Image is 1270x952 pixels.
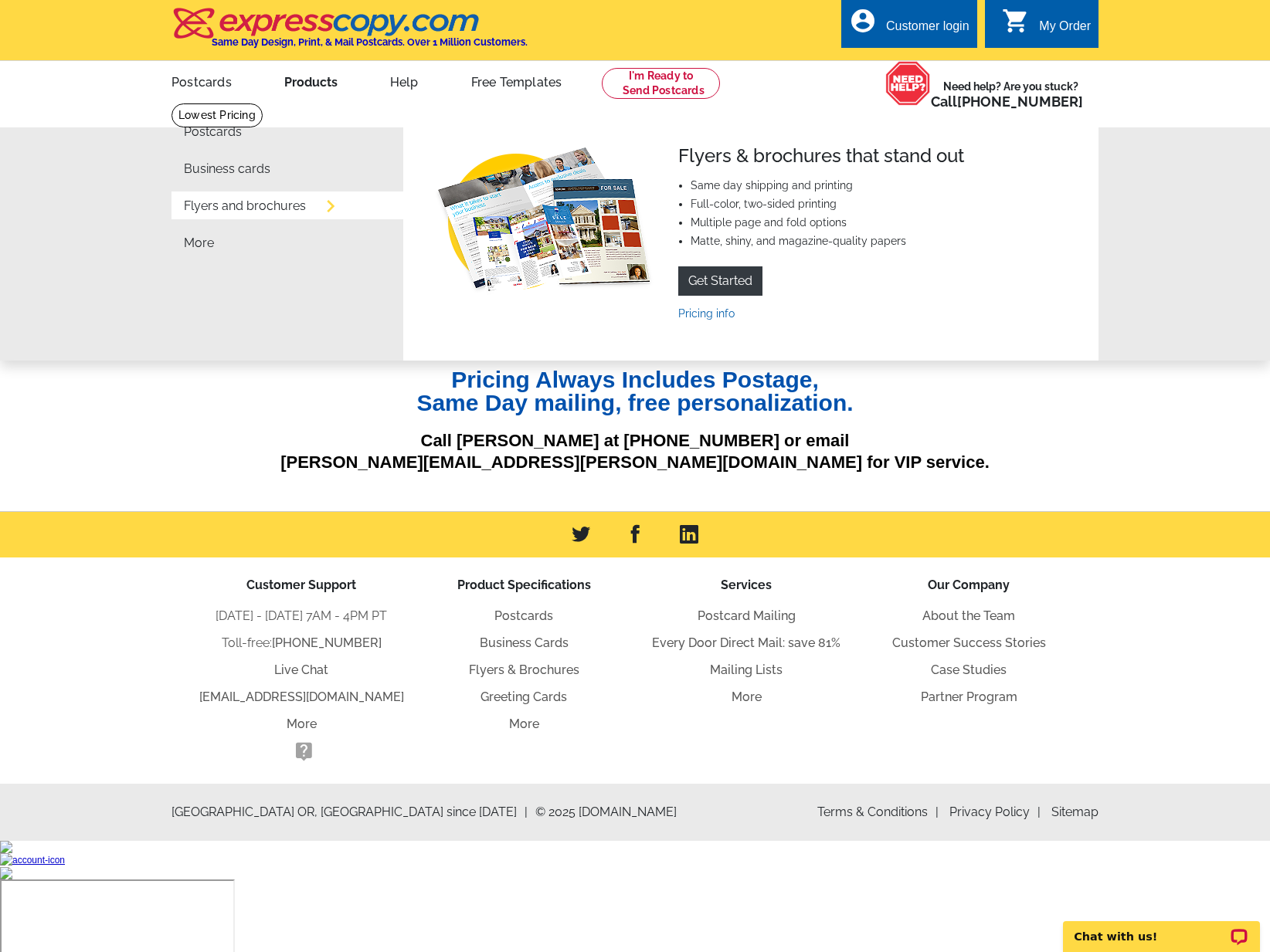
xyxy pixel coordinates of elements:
[931,93,1083,110] span: Call
[678,307,735,320] a: Pricing info
[732,689,762,704] a: More
[931,79,1091,110] span: Need help? Are you stuck?
[264,368,1006,415] h1: Pricing Always Includes Postage, Same Day mailing, free personalization.
[949,805,1041,819] a: Privacy Policy
[957,93,1083,110] a: [PHONE_NUMBER]
[212,36,528,48] h4: Same Day Design, Print, & Mail Postcards. Over 1 Million Customers.
[1039,19,1091,41] div: My Order
[264,430,1006,474] p: Call [PERSON_NAME] at [PHONE_NUMBER] or email [PERSON_NAME][EMAIL_ADDRESS][PERSON_NAME][DOMAIN_NA...
[922,608,1015,623] a: About the Team
[190,607,413,625] li: [DATE] - [DATE] 7AM - 4PM PT
[260,63,362,99] a: Products
[1053,903,1270,952] iframe: LiveChat chat widget
[678,266,762,296] a: Get Started
[469,662,579,677] a: Flyers & Brochures
[480,635,569,650] a: Business Cards
[691,180,964,191] li: Same day shipping and printing
[691,198,964,209] li: Full-color, two-sided printing
[246,578,356,592] span: Customer Support
[921,689,1017,704] a: Partner Program
[885,61,931,106] img: help
[698,608,796,623] a: Postcard Mailing
[509,717,539,731] a: More
[274,662,328,677] a: Live Chat
[480,689,567,704] a: Greeting Cards
[1002,7,1030,35] i: shopping_cart
[171,19,528,48] a: Same Day Design, Print, & Mail Postcards. Over 1 Million Customers.
[678,145,964,168] h4: Flyers & brochures that stand out
[184,126,242,138] a: Postcards
[721,578,772,592] span: Services
[190,634,413,652] li: Toll-free:
[272,635,382,650] a: [PHONE_NUMBER]
[931,662,1007,677] a: Case Studies
[184,163,270,175] a: Business cards
[184,200,306,212] a: Flyers and brochures
[494,608,553,623] a: Postcards
[691,235,964,246] li: Matte, shiny, and magazine-quality papers
[1051,805,1099,819] a: Sitemap
[652,635,840,650] a: Every Door Direct Mail: save 81%
[365,63,443,99] a: Help
[184,237,214,249] a: More
[171,803,528,822] span: [GEOGRAPHIC_DATA] OR, [GEOGRAPHIC_DATA] since [DATE]
[849,17,969,36] a: account_circle Customer login
[710,662,783,677] a: Mailing Lists
[457,578,591,592] span: Product Specifications
[535,803,677,822] span: © 2025 [DOMAIN_NAME]
[849,7,877,35] i: account_circle
[447,63,587,99] a: Free Templates
[691,217,964,228] li: Multiple page and fold options
[287,717,317,731] a: More
[199,689,404,704] a: [EMAIL_ADDRESS][DOMAIN_NAME]
[886,19,969,41] div: Customer login
[928,578,1010,592] span: Our Company
[147,63,256,99] a: Postcards
[431,145,654,300] img: Flyers & brochures that stand out
[817,805,939,819] a: Terms & Conditions
[892,635,1046,650] a: Customer Success Stories
[1002,17,1091,36] a: shopping_cart My Order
